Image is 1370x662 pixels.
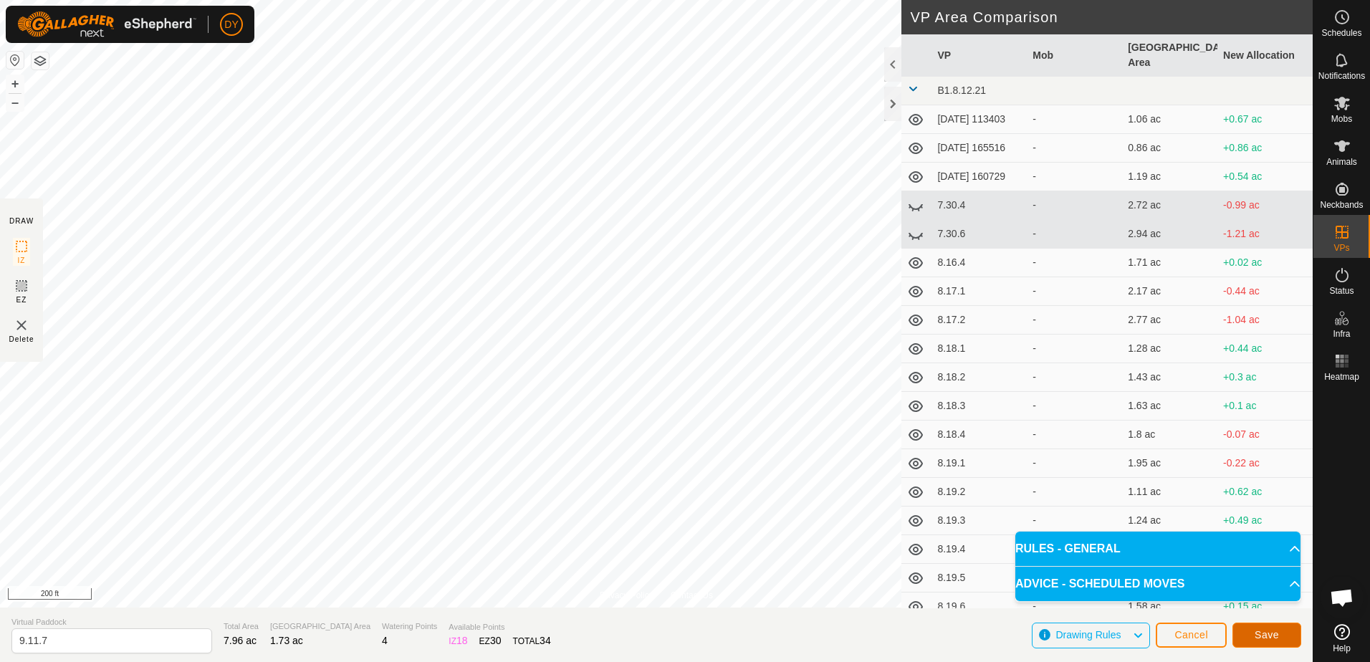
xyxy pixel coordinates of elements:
[1122,507,1217,535] td: 1.24 ac
[11,616,212,628] span: Virtual Paddock
[1033,599,1116,614] div: -
[1033,284,1116,299] div: -
[1217,34,1313,77] th: New Allocation
[671,589,713,602] a: Contact Us
[1033,484,1116,499] div: -
[1122,392,1217,421] td: 1.63 ac
[32,52,49,69] button: Map Layers
[382,620,437,633] span: Watering Points
[910,9,1313,26] h2: VP Area Comparison
[479,633,502,648] div: EZ
[9,334,34,345] span: Delete
[1217,478,1313,507] td: +0.62 ac
[931,34,1027,77] th: VP
[1033,255,1116,270] div: -
[931,277,1027,306] td: 8.17.1
[1033,513,1116,528] div: -
[931,191,1027,220] td: 7.30.4
[1015,540,1121,557] span: RULES - GENERAL
[1313,618,1370,658] a: Help
[1333,644,1351,653] span: Help
[1033,370,1116,385] div: -
[1033,112,1116,127] div: -
[1122,34,1217,77] th: [GEOGRAPHIC_DATA] Area
[6,52,24,69] button: Reset Map
[270,620,370,633] span: [GEOGRAPHIC_DATA] Area
[1122,421,1217,449] td: 1.8 ac
[449,621,550,633] span: Available Points
[1217,220,1313,249] td: -1.21 ac
[931,421,1027,449] td: 8.18.4
[1156,623,1227,648] button: Cancel
[1217,335,1313,363] td: +0.44 ac
[931,134,1027,163] td: [DATE] 165516
[1033,341,1116,356] div: -
[1321,29,1361,37] span: Schedules
[1217,163,1313,191] td: +0.54 ac
[1033,312,1116,327] div: -
[1033,140,1116,155] div: -
[1122,249,1217,277] td: 1.71 ac
[1122,593,1217,621] td: 1.58 ac
[1122,363,1217,392] td: 1.43 ac
[931,535,1027,564] td: 8.19.4
[1033,398,1116,413] div: -
[1232,623,1301,648] button: Save
[931,593,1027,621] td: 8.19.6
[17,11,196,37] img: Gallagher Logo
[513,633,551,648] div: TOTAL
[1326,158,1357,166] span: Animals
[1033,427,1116,442] div: -
[931,105,1027,134] td: [DATE] 113403
[1122,105,1217,134] td: 1.06 ac
[540,635,551,646] span: 34
[224,620,259,633] span: Total Area
[931,249,1027,277] td: 8.16.4
[1217,306,1313,335] td: -1.04 ac
[600,589,653,602] a: Privacy Policy
[931,564,1027,593] td: 8.19.5
[931,507,1027,535] td: 8.19.3
[1217,249,1313,277] td: +0.02 ac
[1217,421,1313,449] td: -0.07 ac
[1174,629,1208,641] span: Cancel
[1217,277,1313,306] td: -0.44 ac
[931,306,1027,335] td: 8.17.2
[931,363,1027,392] td: 8.18.2
[1015,532,1300,566] p-accordion-header: RULES - GENERAL
[1122,277,1217,306] td: 2.17 ac
[1122,306,1217,335] td: 2.77 ac
[270,635,303,646] span: 1.73 ac
[382,635,388,646] span: 4
[1331,115,1352,123] span: Mobs
[1033,226,1116,241] div: -
[16,294,27,305] span: EZ
[1324,373,1359,381] span: Heatmap
[937,85,986,96] span: B1.8.12.21
[1122,191,1217,220] td: 2.72 ac
[1122,478,1217,507] td: 1.11 ac
[1318,72,1365,80] span: Notifications
[1333,244,1349,252] span: VPs
[1122,335,1217,363] td: 1.28 ac
[1122,134,1217,163] td: 0.86 ac
[449,633,467,648] div: IZ
[1321,576,1364,619] div: Open chat
[1217,105,1313,134] td: +0.67 ac
[18,255,26,266] span: IZ
[931,478,1027,507] td: 8.19.2
[490,635,502,646] span: 30
[931,335,1027,363] td: 8.18.1
[6,94,24,111] button: –
[1217,593,1313,621] td: +0.15 ac
[1033,169,1116,184] div: -
[1122,163,1217,191] td: 1.19 ac
[931,449,1027,478] td: 8.19.1
[1027,34,1122,77] th: Mob
[1217,392,1313,421] td: +0.1 ac
[1217,191,1313,220] td: -0.99 ac
[224,17,238,32] span: DY
[224,635,257,646] span: 7.96 ac
[1122,449,1217,478] td: 1.95 ac
[1255,629,1279,641] span: Save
